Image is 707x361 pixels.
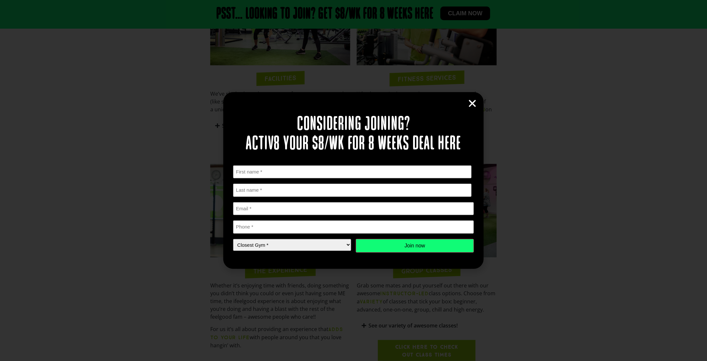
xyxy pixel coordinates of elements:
input: Last name * [233,184,472,197]
h2: Considering joining? Activ8 your $8/wk for 8 weeks deal here [233,115,474,154]
input: First name * [233,165,472,179]
input: Join now [356,239,474,253]
input: Phone * [233,220,474,234]
input: Email * [233,202,474,215]
a: Close [467,99,477,108]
